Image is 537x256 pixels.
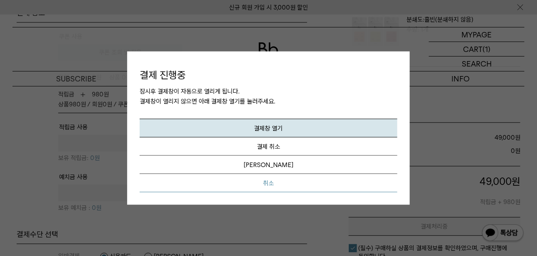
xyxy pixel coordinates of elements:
[140,137,397,155] a: 결제 취소
[140,118,397,137] button: 결제창 열기
[140,155,397,174] a: [PERSON_NAME]
[140,174,397,192] button: 취소
[140,86,397,118] p: 잠시후 결제창이 자동으로 열리게 됩니다. 결제창이 열리지 않으면 아래 결제창 열기를 눌러주세요.
[257,143,280,150] em: 결제 취소
[254,124,283,132] em: 결제창 열기
[244,161,293,168] em: [PERSON_NAME]
[140,68,397,82] h4: 결제 진행중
